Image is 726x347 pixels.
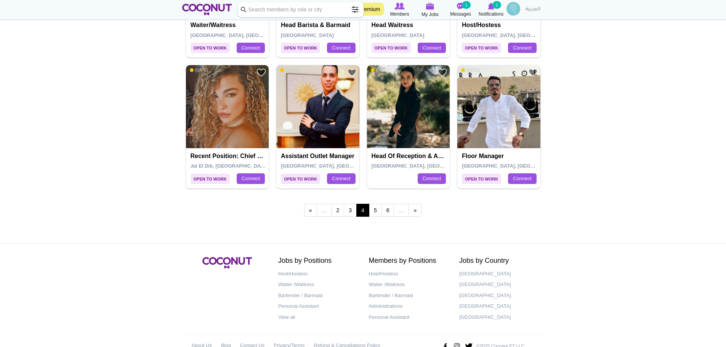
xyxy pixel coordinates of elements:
span: [GEOGRAPHIC_DATA], [GEOGRAPHIC_DATA] [191,32,299,38]
span: [GEOGRAPHIC_DATA], [GEOGRAPHIC_DATA] [281,163,389,169]
span: [GEOGRAPHIC_DATA] [372,32,425,38]
span: Open to Work [372,43,411,53]
span: 4 [356,204,369,217]
h4: Assistant Outlet Manager [281,153,357,160]
a: Waiter /Waitress [278,279,357,290]
span: Messages [450,10,471,18]
a: Connect [327,43,355,53]
h4: Floor Manager [462,153,538,160]
a: [GEOGRAPHIC_DATA] [459,312,538,323]
img: Home [182,4,232,15]
img: Browse Members [394,3,404,10]
h4: Head of Reception & Assistant Reservations Manager [372,153,447,160]
h4: Host/Hostess [462,22,538,29]
a: Connect [418,173,446,184]
span: Members [390,10,409,18]
input: Search members by role or city [238,2,364,17]
a: Connect [237,43,265,53]
img: Messages [457,3,465,10]
span: Open to Work [281,174,320,184]
a: Messages Messages 1 [446,2,476,18]
a: 5 [369,204,382,217]
a: Connect [237,173,265,184]
h4: Head barista & Barmaid [281,22,357,29]
span: [DATE] [190,67,208,73]
a: Connect [327,173,355,184]
a: Personal Assistant [278,301,357,312]
a: Add to Favourites [528,68,538,77]
a: [GEOGRAPHIC_DATA] [459,269,538,280]
img: Coconut [202,257,252,269]
a: Bartender / Barmaid [369,290,448,301]
a: 6 [381,204,394,217]
span: [GEOGRAPHIC_DATA], [GEOGRAPHIC_DATA] [372,163,480,169]
span: [DATE] [280,67,299,73]
span: Jal El Dib, [GEOGRAPHIC_DATA] [191,163,269,169]
h2: Members by Positions [369,257,448,265]
a: Notifications Notifications 1 [476,2,506,18]
span: Open to Work [191,43,230,53]
a: Connect [418,43,446,53]
span: My Jobs [421,11,439,18]
span: Open to Work [191,174,230,184]
a: Add to Favourites [347,68,357,77]
a: Connect [508,43,536,53]
a: Connect [508,173,536,184]
a: [GEOGRAPHIC_DATA] [459,290,538,301]
span: … [317,204,332,217]
a: My Jobs My Jobs [415,2,446,18]
small: 1 [492,1,501,9]
span: [DATE] [461,67,480,73]
span: … [394,204,409,217]
a: Bartender / Barmaid [278,290,357,301]
span: Open to Work [281,43,320,53]
a: Host/Hostess [278,269,357,280]
span: [DATE] [371,67,389,73]
img: Notifications [488,3,494,10]
span: Open to Work [462,43,501,53]
a: next › [409,204,421,217]
a: Host/Hostess [369,269,448,280]
a: ‹ previous [304,204,317,217]
span: [GEOGRAPHIC_DATA], [GEOGRAPHIC_DATA] [462,163,571,169]
span: Open to Work [462,174,501,184]
span: [GEOGRAPHIC_DATA] [281,32,334,38]
h4: Recent position: Chief on sales and operation department Client and Supplier Service Accounting a... [191,153,266,160]
h2: Jobs by Country [459,257,538,265]
a: Administrations [369,301,448,312]
img: My Jobs [426,3,434,10]
span: Notifications [479,10,503,18]
a: Add to Favourites [256,68,266,77]
a: Browse Members Members [385,2,415,18]
a: Personal Assistant [369,312,448,323]
a: Go Premium [346,3,384,16]
small: 1 [462,1,470,9]
h4: Head Waitress [372,22,447,29]
a: العربية [522,2,544,17]
a: Add to Favourites [438,68,447,77]
h2: Jobs by Positions [278,257,357,265]
span: [GEOGRAPHIC_DATA], [GEOGRAPHIC_DATA] [462,32,571,38]
a: 3 [344,204,357,217]
a: 2 [332,204,345,217]
h4: Waiter/Waitress [191,22,266,29]
a: View all [278,312,357,323]
a: [GEOGRAPHIC_DATA] [459,279,538,290]
a: [GEOGRAPHIC_DATA] [459,301,538,312]
a: Waiter /Waitress [369,279,448,290]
